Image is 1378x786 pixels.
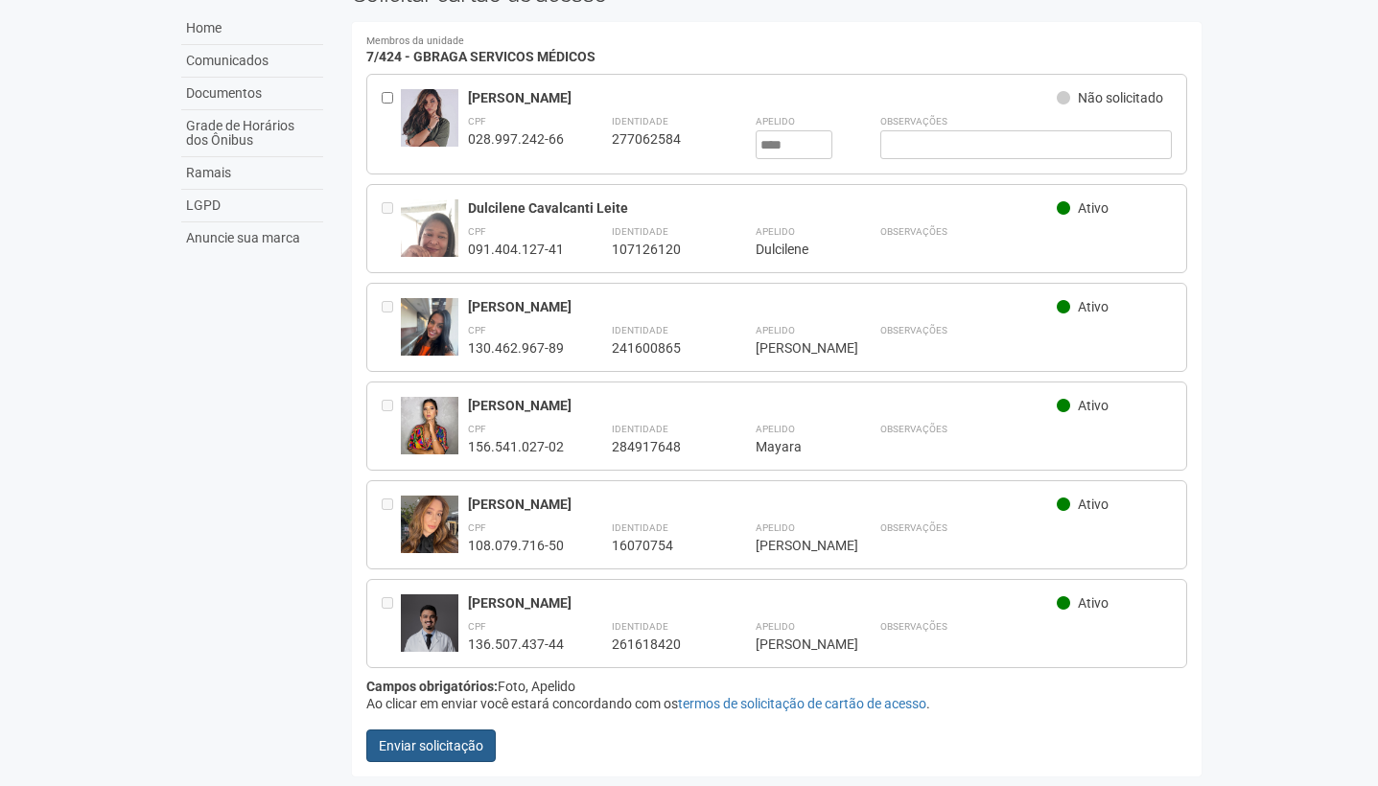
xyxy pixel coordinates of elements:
div: [PERSON_NAME] [468,397,1058,414]
div: Entre em contato com a Aministração para solicitar o cancelamento ou 2a via [382,397,401,455]
strong: CPF [468,522,486,533]
img: user.jpg [401,496,458,572]
a: termos de solicitação de cartão de acesso [678,696,926,711]
div: Dulcilene [756,241,832,258]
div: 277062584 [612,130,708,148]
strong: CPF [468,325,486,335]
div: [PERSON_NAME] [468,89,1058,106]
strong: CPF [468,116,486,127]
strong: Identidade [612,226,668,237]
strong: Observações [880,522,947,533]
button: Enviar solicitação [366,729,496,762]
span: Ativo [1078,497,1109,512]
strong: Identidade [612,522,668,533]
a: Home [181,12,323,45]
div: [PERSON_NAME] [468,496,1058,513]
div: 028.997.242-66 [468,130,564,148]
span: Ativo [1078,398,1109,413]
small: Membros da unidade [366,36,1188,47]
img: user.jpg [401,594,458,681]
strong: Observações [880,424,947,434]
div: 156.541.027-02 [468,438,564,455]
a: Grade de Horários dos Ônibus [181,110,323,157]
a: Comunicados [181,45,323,78]
strong: CPF [468,226,486,237]
strong: Apelido [756,325,795,335]
strong: Identidade [612,621,668,632]
strong: Apelido [756,424,795,434]
div: [PERSON_NAME] [468,594,1058,612]
div: 136.507.437-44 [468,636,564,653]
div: 091.404.127-41 [468,241,564,258]
img: user.jpg [401,397,458,454]
div: Foto, Apelido [366,678,1188,695]
div: 108.079.716-50 [468,537,564,554]
strong: Observações [880,116,947,127]
div: Mayara [756,438,832,455]
strong: CPF [468,621,486,632]
div: [PERSON_NAME] [468,298,1058,315]
div: 241600865 [612,339,708,357]
div: Entre em contato com a Aministração para solicitar o cancelamento ou 2a via [382,594,401,653]
div: Dulcilene Cavalcanti Leite [468,199,1058,217]
img: user.jpg [401,89,458,160]
span: Ativo [1078,595,1109,611]
a: LGPD [181,190,323,222]
div: 130.462.967-89 [468,339,564,357]
a: Documentos [181,78,323,110]
div: [PERSON_NAME] [756,537,832,554]
strong: Apelido [756,116,795,127]
strong: Identidade [612,116,668,127]
div: Entre em contato com a Aministração para solicitar o cancelamento ou 2a via [382,298,401,357]
img: user.jpg [401,199,458,302]
div: Entre em contato com a Aministração para solicitar o cancelamento ou 2a via [382,199,401,258]
span: Ativo [1078,299,1109,314]
div: Entre em contato com a Aministração para solicitar o cancelamento ou 2a via [382,496,401,554]
strong: Apelido [756,522,795,533]
span: Não solicitado [1078,90,1163,105]
img: user.jpg [401,298,458,375]
div: Ao clicar em enviar você estará concordando com os . [366,695,1188,712]
strong: Apelido [756,621,795,632]
strong: CPF [468,424,486,434]
strong: Observações [880,621,947,632]
div: 16070754 [612,537,708,554]
a: Anuncie sua marca [181,222,323,254]
div: [PERSON_NAME] [756,339,832,357]
strong: Campos obrigatórios: [366,679,498,694]
div: [PERSON_NAME] [756,636,832,653]
div: 284917648 [612,438,708,455]
strong: Observações [880,325,947,335]
strong: Identidade [612,325,668,335]
h4: 7/424 - GBRAGA SERVICOS MÉDICOS [366,36,1188,64]
div: 261618420 [612,636,708,653]
strong: Identidade [612,424,668,434]
a: Ramais [181,157,323,190]
span: Ativo [1078,200,1109,216]
div: 107126120 [612,241,708,258]
strong: Observações [880,226,947,237]
strong: Apelido [756,226,795,237]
